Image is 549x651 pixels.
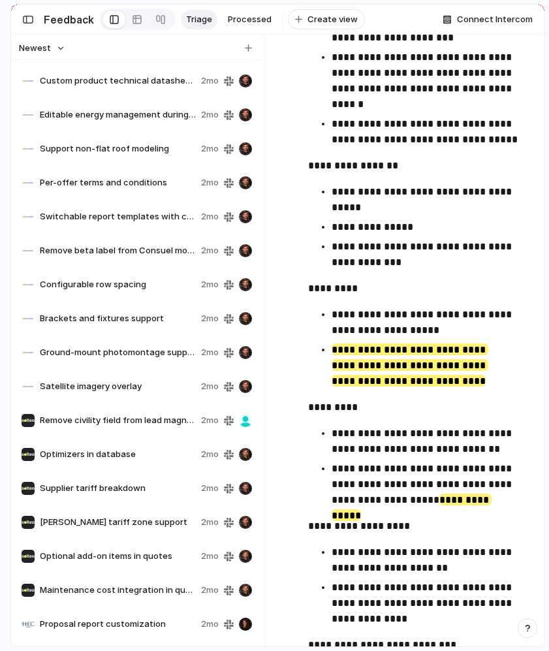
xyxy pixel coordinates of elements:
[201,278,219,291] span: 2mo
[201,482,219,495] span: 2mo
[17,40,67,57] button: Newest
[201,74,219,87] span: 2mo
[40,618,196,631] span: Proposal report customization
[201,380,219,393] span: 2mo
[40,550,196,563] span: Optional add-on items in quotes
[201,618,219,631] span: 2mo
[181,10,217,29] a: Triage
[40,74,196,87] span: Custom product technical datasheets
[228,13,272,26] span: Processed
[437,10,538,29] button: Connect Intercom
[40,482,196,495] span: Supplier tariff breakdown
[40,108,196,121] span: Editable energy management during design
[40,312,196,325] span: Brackets and fixtures support
[201,516,219,529] span: 2mo
[201,346,219,359] span: 2mo
[201,448,219,461] span: 2mo
[40,176,196,189] span: Per-offer terms and conditions
[201,584,219,597] span: 2mo
[201,176,219,189] span: 2mo
[40,584,196,597] span: Maintenance cost integration in quotes and ROI analysis
[40,448,196,461] span: Optimizers in database
[307,13,358,26] span: Create view
[19,42,51,55] span: Newest
[201,210,219,223] span: 2mo
[40,278,196,291] span: Configurable row spacing
[223,10,277,29] a: Processed
[288,9,365,30] button: Create view
[201,142,219,155] span: 2mo
[201,312,219,325] span: 2mo
[201,414,219,427] span: 2mo
[201,550,219,563] span: 2mo
[40,380,196,393] span: Satellite imagery overlay
[40,244,196,257] span: Remove beta label from Consuel module
[44,12,94,27] h2: Feedback
[457,13,533,26] span: Connect Intercom
[40,516,196,529] span: [PERSON_NAME] tariff zone support
[40,346,196,359] span: Ground-mount photomontage support
[201,244,219,257] span: 2mo
[40,142,196,155] span: Support non-flat roof modeling
[201,108,219,121] span: 2mo
[40,210,196,223] span: Switchable report templates with custom branding
[186,13,212,26] span: Triage
[40,414,196,427] span: Remove civility field from lead magnet form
